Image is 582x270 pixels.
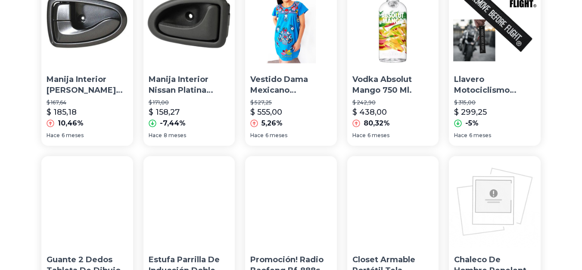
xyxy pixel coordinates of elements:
[250,132,264,139] span: Hace
[352,74,434,96] p: Vodka Absolut Mango 750 Ml.
[47,99,128,106] p: $ 167,64
[245,156,337,248] img: Promoción! Radio Baofeng Bf-888s Uhf 2 Vias Manos Libres
[250,106,282,118] p: $ 555,00
[352,132,366,139] span: Hace
[347,156,439,248] img: Closet Armable Portátil Tela Ecologica Gris 158cm
[265,132,287,139] span: 6 meses
[367,132,389,139] span: 6 meses
[160,118,186,129] p: -7,44%
[469,132,491,139] span: 6 meses
[261,118,283,129] p: 5,26%
[250,74,332,96] p: Vestido Dama Mexicano Bordados A Mano Artesanal Tipico
[58,118,84,129] p: 10,46%
[352,99,434,106] p: $ 242,90
[465,118,479,129] p: -5%
[47,74,128,96] p: Manija Interior [PERSON_NAME] 2004 2005 2006 Gris Del/tra Izq
[364,118,390,129] p: 80,32%
[250,99,332,106] p: $ 527,25
[149,74,230,96] p: Manija Interior Nissan Platina Negro 2006 2007 2008 2009
[149,132,162,139] span: Hace
[143,156,235,248] img: Estufa Parrilla De Inducción Doble Touch Empotrable 120v
[41,156,133,248] img: Guante 2 Dedos Tableta De Dibujo Digital O Protección Papel
[454,106,487,118] p: $ 299,25
[47,132,60,139] span: Hace
[47,106,77,118] p: $ 185,18
[164,132,186,139] span: 8 meses
[149,99,230,106] p: $ 171,00
[352,106,387,118] p: $ 438,00
[149,106,180,118] p: $ 158,27
[449,156,541,248] img: Chaleco De Hombre Repelente Economico +catalogo De Mayoreo
[62,132,84,139] span: 6 meses
[454,99,535,106] p: $ 315,00
[454,74,535,96] p: Llavero Motociclismo Remove Before Flight Original
[454,132,467,139] span: Hace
